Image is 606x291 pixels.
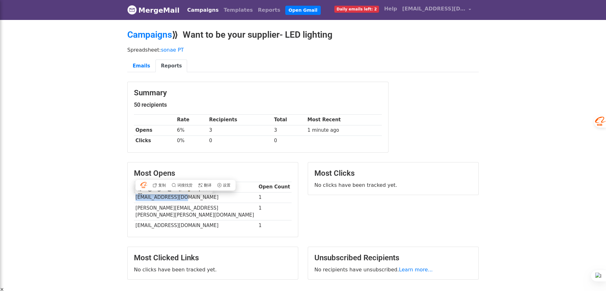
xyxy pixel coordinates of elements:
a: Campaigns [185,4,221,16]
p: Spreadsheet: [127,47,479,53]
h3: Unsubscribed Recipients [314,253,472,263]
a: Emails [127,60,155,73]
td: 0 [208,136,273,146]
h3: Most Clicks [314,169,472,178]
h3: Most Clicked Links [134,253,292,263]
a: [EMAIL_ADDRESS][DOMAIN_NAME] [400,3,474,17]
p: No clicks have been tracked yet. [134,266,292,273]
h5: 50 recipients [134,101,382,108]
a: Reports [256,4,283,16]
p: No recipients have unsubscribed. [314,266,472,273]
td: 1 [257,220,292,231]
td: 3 [273,125,306,136]
span: Daily emails left: 2 [334,6,379,13]
td: 3 [208,125,273,136]
td: 6% [175,125,208,136]
td: 0 [273,136,306,146]
a: sonae PT [161,47,184,53]
iframe: Chat Widget [574,261,606,291]
td: 0% [175,136,208,146]
th: Opens [134,125,175,136]
a: Reports [155,60,187,73]
h3: Most Opens [134,169,292,178]
td: 1 minute ago [306,125,382,136]
th: Rate [175,115,208,125]
th: Clicks [134,136,175,146]
td: 1 [257,192,292,203]
a: Learn more... [399,267,433,273]
td: [EMAIL_ADDRESS][DOMAIN_NAME] [134,192,257,203]
p: No clicks have been tracked yet. [314,182,472,188]
a: Daily emails left: 2 [332,3,382,15]
th: Most Recent [306,115,382,125]
a: Templates [221,4,255,16]
a: Open Gmail [285,6,320,15]
h3: Summary [134,88,382,98]
h2: ⟫ Want to be your supplier- LED lighting [127,29,479,40]
img: MergeMail logo [127,5,137,15]
td: [PERSON_NAME][EMAIL_ADDRESS][PERSON_NAME][PERSON_NAME][DOMAIN_NAME] [134,203,257,220]
td: 1 [257,203,292,220]
span: [EMAIL_ADDRESS][DOMAIN_NAME] [402,5,465,13]
div: 聊天小组件 [574,261,606,291]
th: Recipients [208,115,273,125]
th: Recipient [134,182,257,192]
a: MergeMail [127,3,180,17]
a: Help [382,3,400,15]
a: Campaigns [127,29,172,40]
th: Total [273,115,306,125]
td: [EMAIL_ADDRESS][DOMAIN_NAME] [134,220,257,231]
th: Open Count [257,182,292,192]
